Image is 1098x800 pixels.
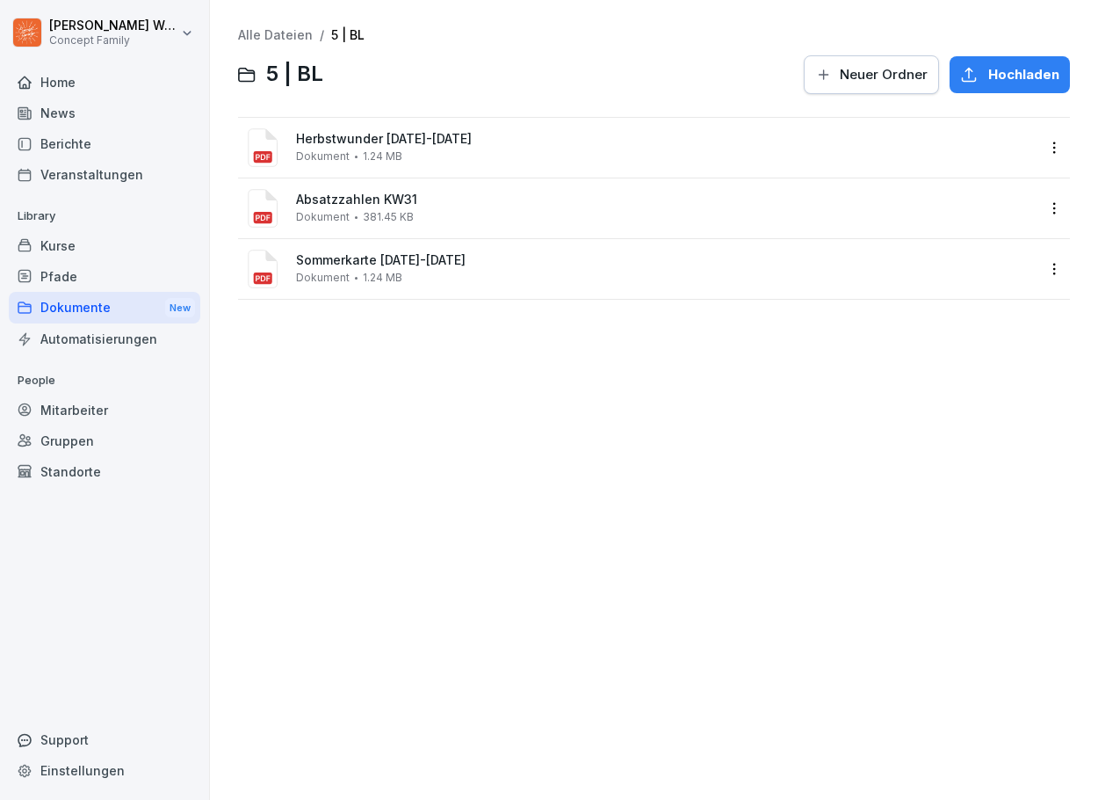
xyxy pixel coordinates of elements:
span: Dokument [296,150,350,163]
a: Mitarbeiter [9,395,200,425]
span: 381.45 KB [363,211,414,223]
a: Alle Dateien [238,27,313,42]
div: Dokumente [9,292,200,324]
span: 1.24 MB [363,272,402,284]
span: Sommerkarte [DATE]-[DATE] [296,253,1037,268]
button: Hochladen [950,56,1070,93]
span: Absatzzahlen KW31 [296,193,1037,207]
span: Dokument [296,211,350,223]
a: DokumenteNew [9,292,200,324]
div: Support [9,724,200,755]
span: Neuer Ordner [840,65,928,84]
button: Neuer Ordner [804,55,939,94]
span: Hochladen [988,65,1059,84]
a: Home [9,67,200,98]
span: / [320,28,324,43]
a: Berichte [9,128,200,159]
p: [PERSON_NAME] Weichsel [49,18,177,33]
a: Veranstaltungen [9,159,200,190]
a: News [9,98,200,128]
a: 5 | BL [331,27,365,42]
a: Pfade [9,261,200,292]
a: Standorte [9,456,200,487]
p: Library [9,202,200,230]
span: 5 | BL [266,62,323,87]
span: 1.24 MB [363,150,402,163]
span: Herbstwunder [DATE]-[DATE] [296,132,1037,147]
p: People [9,367,200,395]
a: Gruppen [9,425,200,456]
a: Automatisierungen [9,324,200,354]
div: New [165,298,195,318]
span: Dokument [296,272,350,284]
p: Concept Family [49,34,177,47]
a: Kurse [9,230,200,261]
a: Einstellungen [9,755,200,786]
